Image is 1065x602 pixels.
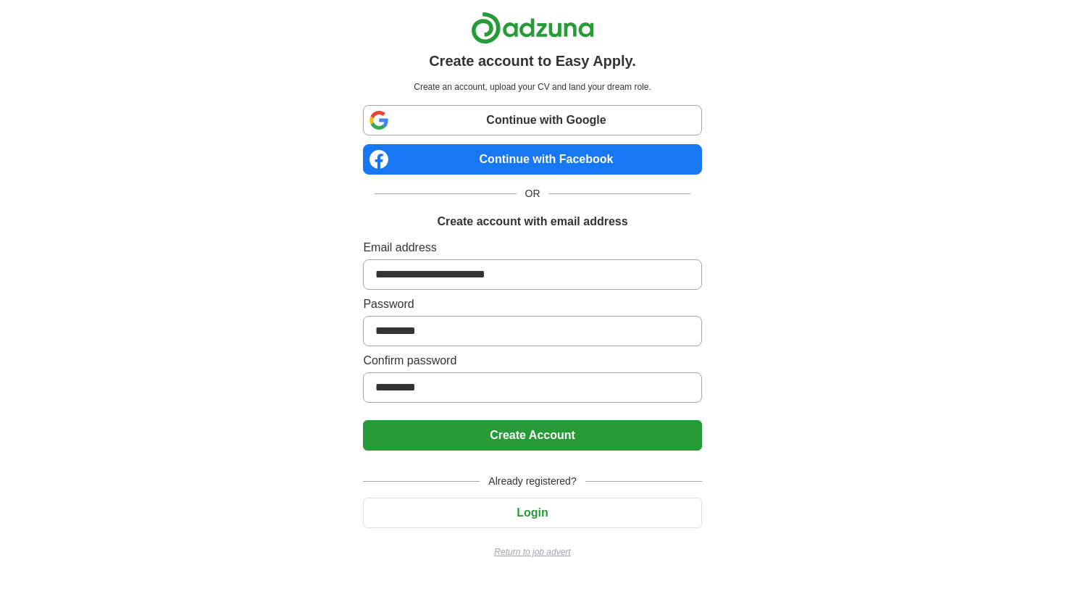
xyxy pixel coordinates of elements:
[363,352,701,369] label: Confirm password
[437,213,627,230] h1: Create account with email address
[429,50,636,72] h1: Create account to Easy Apply.
[363,545,701,559] a: Return to job advert
[363,239,701,256] label: Email address
[363,420,701,451] button: Create Account
[517,186,549,201] span: OR
[363,105,701,135] a: Continue with Google
[363,296,701,313] label: Password
[480,474,585,489] span: Already registered?
[363,506,701,519] a: Login
[366,80,698,93] p: Create an account, upload your CV and land your dream role.
[363,144,701,175] a: Continue with Facebook
[471,12,594,44] img: Adzuna logo
[363,498,701,528] button: Login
